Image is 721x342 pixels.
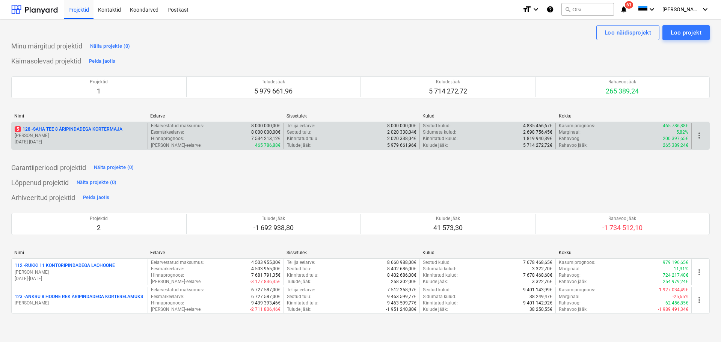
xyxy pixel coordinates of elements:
p: 4 835 456,67€ [523,123,552,129]
p: 41 573,30 [433,223,463,232]
p: -2 711 806,46€ [250,306,281,313]
p: 8 660 988,00€ [387,259,416,266]
p: Rahavoog : [559,300,581,306]
div: Kulud [422,113,552,119]
p: Kinnitatud kulud : [423,300,458,306]
p: Lõppenud projektid [11,178,69,187]
button: Näita projekte (0) [75,177,119,189]
p: Eelarvestatud maksumus : [151,287,204,293]
p: Rahavoo jääk : [559,142,588,149]
p: Tellija eelarve : [287,287,315,293]
p: 112 - RUKKI 11 KONTORIPINDADEGA LAOHOONE [15,262,115,269]
p: 254 979,24€ [663,279,688,285]
p: Kulude jääk [433,215,463,222]
p: 1 [90,87,108,96]
p: Rahavoo jääk : [559,279,588,285]
p: Kinnitatud kulud : [423,136,458,142]
p: 465 786,88€ [663,123,688,129]
p: Kulude jääk : [423,142,448,149]
p: -3 177 836,35€ [250,279,281,285]
button: Näita projekte (0) [88,40,132,52]
div: Näita projekte (0) [90,42,130,51]
p: Kinnitatud tulu : [287,300,318,306]
span: 61 [625,1,633,9]
p: -1 734 512,10 [602,223,643,232]
p: 123 - ANKRU 8 HOONE REK ÄRIPINDADEGA KORTERELAMUKS [15,294,143,300]
p: Rahavoo jääk [606,79,639,85]
p: 265 389,24€ [663,142,688,149]
p: Eesmärkeelarve : [151,294,184,300]
div: Sissetulek [287,250,416,255]
p: 5,82% [676,129,688,136]
button: Loo näidisprojekt [596,25,659,40]
p: Eelarvestatud maksumus : [151,259,204,266]
i: keyboard_arrow_down [531,5,540,14]
span: more_vert [695,295,704,304]
p: 5 979 661,96€ [387,142,416,149]
div: Eelarve [150,113,280,119]
p: 3 322,76€ [532,279,552,285]
p: 128 - SAHA TEE 8 ÄRIPINDADEGA KORTERMAJA [15,126,122,133]
p: 258 302,00€ [391,279,416,285]
div: Eelarve [150,250,280,255]
p: Eesmärkeelarve : [151,266,184,272]
p: 724 217,40€ [663,272,688,279]
p: 7 678 468,65€ [523,259,552,266]
div: 5128 -SAHA TEE 8 ÄRIPINDADEGA KORTERMAJA[PERSON_NAME][DATE]-[DATE] [15,126,145,145]
p: 6 727 587,00€ [251,287,281,293]
div: Peida jaotis [83,193,109,202]
p: Rahavoo jääk [602,215,643,222]
p: Rahavoog : [559,272,581,279]
div: 123 -ANKRU 8 HOONE REK ÄRIPINDADEGA KORTERELAMUKS[PERSON_NAME] [15,294,145,306]
p: 9 463 599,77€ [387,294,416,300]
p: 9 401 142,92€ [523,300,552,306]
p: 8 000 000,00€ [251,129,281,136]
p: Sidumata kulud : [423,294,456,300]
p: 465 786,88€ [255,142,281,149]
p: [PERSON_NAME]-eelarve : [151,306,202,313]
p: Kinnitatud tulu : [287,272,318,279]
p: Marginaal : [559,294,581,300]
p: Kinnitatud kulud : [423,272,458,279]
p: 5 979 661,96 [254,87,293,96]
p: Kasumiprognoos : [559,287,595,293]
p: 7 681 791,35€ [251,272,281,279]
p: Käimasolevad projektid [11,57,81,66]
p: -1 951 240,80€ [386,306,416,313]
button: Peida jaotis [87,55,117,67]
p: -1 989 491,34€ [658,306,688,313]
div: Sissetulek [287,113,416,119]
p: Kulude jääk : [423,279,448,285]
div: Nimi [14,250,144,255]
p: -1 692 938,80 [253,223,294,232]
span: more_vert [695,268,704,277]
p: 979 196,65€ [663,259,688,266]
div: Loo näidisprojekt [605,28,651,38]
p: [PERSON_NAME] [15,269,145,276]
p: Arhiveeritud projektid [11,193,75,202]
i: format_size [522,5,531,14]
p: [DATE] - [DATE] [15,139,145,145]
p: 7 534 213,12€ [251,136,281,142]
p: Tulude jääk : [287,306,311,313]
p: Sidumata kulud : [423,266,456,272]
p: 8 000 000,00€ [387,123,416,129]
div: Kokku [559,113,689,119]
div: 112 -RUKKI 11 KONTORIPINDADEGA LAOHOONE[PERSON_NAME][DATE]-[DATE] [15,262,145,282]
p: Seotud tulu : [287,294,311,300]
p: 2 [90,223,108,232]
p: 8 000 000,00€ [251,123,281,129]
div: Peida jaotis [89,57,115,66]
p: Rahavoog : [559,136,581,142]
p: 9 463 599,77€ [387,300,416,306]
p: Projektid [90,215,108,222]
button: Näita projekte (0) [92,162,136,174]
span: search [565,6,571,12]
p: [PERSON_NAME]-eelarve : [151,142,202,149]
p: [PERSON_NAME] [15,133,145,139]
iframe: Chat Widget [683,306,721,342]
div: Kokku [559,250,689,255]
p: 3 322,70€ [532,266,552,272]
p: Tulude jääk [253,215,294,222]
p: 38 249,47€ [529,294,552,300]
